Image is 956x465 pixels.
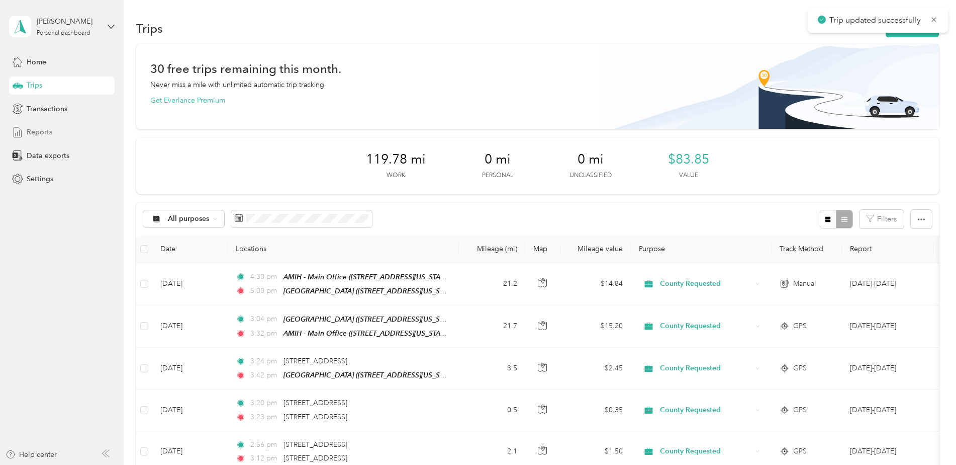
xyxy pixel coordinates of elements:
[842,390,933,431] td: 9/20/25-10/3/25
[482,171,513,180] p: Personal
[283,399,347,407] span: [STREET_ADDRESS]
[793,446,807,457] span: GPS
[631,236,772,263] th: Purpose
[250,439,279,450] span: 2:56 pm
[560,236,631,263] th: Mileage value
[250,453,279,464] span: 3:12 pm
[283,371,458,379] span: [GEOGRAPHIC_DATA] ([STREET_ADDRESS][US_STATE])
[283,357,347,365] span: [STREET_ADDRESS]
[152,305,228,348] td: [DATE]
[250,412,279,423] span: 3:23 pm
[250,356,279,367] span: 3:24 pm
[250,314,279,325] span: 3:04 pm
[560,390,631,431] td: $0.35
[250,285,279,296] span: 5:00 pm
[578,151,604,168] span: 0 mi
[283,315,458,324] span: [GEOGRAPHIC_DATA] ([STREET_ADDRESS][US_STATE])
[283,413,347,421] span: [STREET_ADDRESS]
[603,44,939,129] img: Banner
[679,171,698,180] p: Value
[150,95,225,106] button: Get Everlance Premium
[660,363,752,374] span: County Requested
[459,305,525,348] td: 21.7
[283,287,458,295] span: [GEOGRAPHIC_DATA] ([STREET_ADDRESS][US_STATE])
[250,328,279,339] span: 3:32 pm
[569,171,612,180] p: Unclassified
[859,210,904,228] button: Filters
[150,80,324,90] p: Never miss a mile with unlimited automatic trip tracking
[27,174,53,184] span: Settings
[283,273,451,281] span: AMIH - Main Office ([STREET_ADDRESS][US_STATE])
[842,263,933,305] td: 9/20/25-10/3/25
[793,321,807,332] span: GPS
[829,14,923,27] p: Trip updated successfully
[660,446,752,457] span: County Requested
[842,348,933,390] td: 9/20/25-10/3/25
[793,405,807,416] span: GPS
[136,23,163,34] h1: Trips
[37,30,90,36] div: Personal dashboard
[525,236,560,263] th: Map
[459,263,525,305] td: 21.2
[27,104,67,114] span: Transactions
[150,63,341,74] h1: 30 free trips remaining this month.
[900,409,956,465] iframe: Everlance-gr Chat Button Frame
[842,305,933,348] td: 9/20/25-10/3/25
[283,440,347,449] span: [STREET_ADDRESS]
[168,215,210,222] span: All purposes
[250,370,279,381] span: 3:42 pm
[283,329,451,338] span: AMIH - Main Office ([STREET_ADDRESS][US_STATE])
[27,57,46,67] span: Home
[459,390,525,431] td: 0.5
[793,278,816,289] span: Manual
[250,398,279,409] span: 3:20 pm
[842,236,933,263] th: Report
[228,236,459,263] th: Locations
[152,390,228,431] td: [DATE]
[250,271,279,282] span: 4:30 pm
[793,363,807,374] span: GPS
[387,171,405,180] p: Work
[366,151,426,168] span: 119.78 mi
[660,278,752,289] span: County Requested
[152,348,228,390] td: [DATE]
[152,263,228,305] td: [DATE]
[660,321,752,332] span: County Requested
[37,16,100,27] div: [PERSON_NAME]
[27,150,69,161] span: Data exports
[6,449,57,460] button: Help center
[660,405,752,416] span: County Requested
[485,151,511,168] span: 0 mi
[283,454,347,462] span: [STREET_ADDRESS]
[27,127,52,137] span: Reports
[668,151,709,168] span: $83.85
[560,305,631,348] td: $15.20
[560,263,631,305] td: $14.84
[27,80,42,91] span: Trips
[152,236,228,263] th: Date
[459,348,525,390] td: 3.5
[459,236,525,263] th: Mileage (mi)
[772,236,842,263] th: Track Method
[560,348,631,390] td: $2.45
